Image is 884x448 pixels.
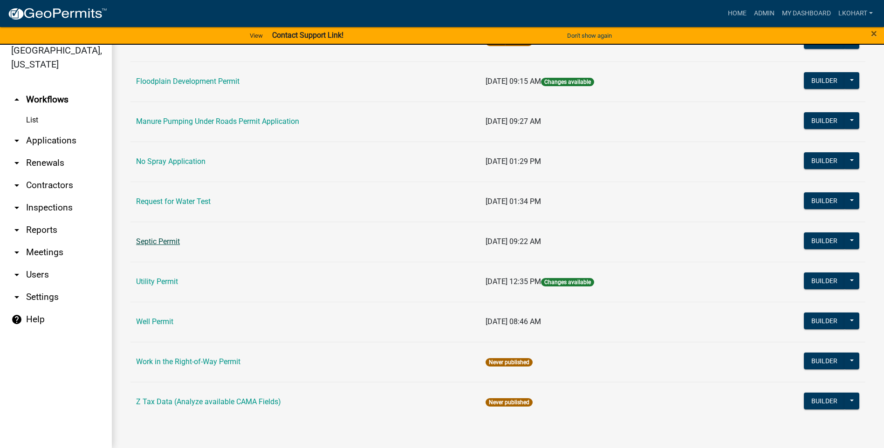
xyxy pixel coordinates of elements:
[136,277,178,286] a: Utility Permit
[486,317,541,326] span: [DATE] 08:46 AM
[246,28,267,43] a: View
[136,117,299,126] a: Manure Pumping Under Roads Permit Application
[136,237,180,246] a: Septic Permit
[11,269,22,280] i: arrow_drop_down
[541,78,594,86] span: Changes available
[11,292,22,303] i: arrow_drop_down
[486,77,541,86] span: [DATE] 09:15 AM
[486,117,541,126] span: [DATE] 09:27 AM
[11,94,22,105] i: arrow_drop_up
[804,112,845,129] button: Builder
[804,353,845,369] button: Builder
[804,232,845,249] button: Builder
[804,72,845,89] button: Builder
[11,224,22,236] i: arrow_drop_down
[11,247,22,258] i: arrow_drop_down
[750,5,778,22] a: Admin
[136,197,211,206] a: Request for Water Test
[136,317,173,326] a: Well Permit
[541,278,594,286] span: Changes available
[563,28,616,43] button: Don't show again
[11,157,22,169] i: arrow_drop_down
[724,5,750,22] a: Home
[11,314,22,325] i: help
[486,157,541,166] span: [DATE] 01:29 PM
[486,398,533,407] span: Never published
[804,393,845,409] button: Builder
[11,202,22,213] i: arrow_drop_down
[804,312,845,329] button: Builder
[486,358,533,367] span: Never published
[804,152,845,169] button: Builder
[136,397,281,406] a: Z Tax Data (Analyze available CAMA Fields)
[871,27,877,40] span: ×
[136,357,240,366] a: Work in the Right-of-Way Permit
[804,32,845,49] button: Builder
[136,77,240,86] a: Floodplain Development Permit
[804,192,845,209] button: Builder
[136,157,206,166] a: No Spray Application
[835,5,877,22] a: lkohart
[871,28,877,39] button: Close
[486,277,541,286] span: [DATE] 12:35 PM
[486,197,541,206] span: [DATE] 01:34 PM
[11,135,22,146] i: arrow_drop_down
[11,180,22,191] i: arrow_drop_down
[486,237,541,246] span: [DATE] 09:22 AM
[272,31,343,40] strong: Contact Support Link!
[778,5,835,22] a: My Dashboard
[804,272,845,289] button: Builder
